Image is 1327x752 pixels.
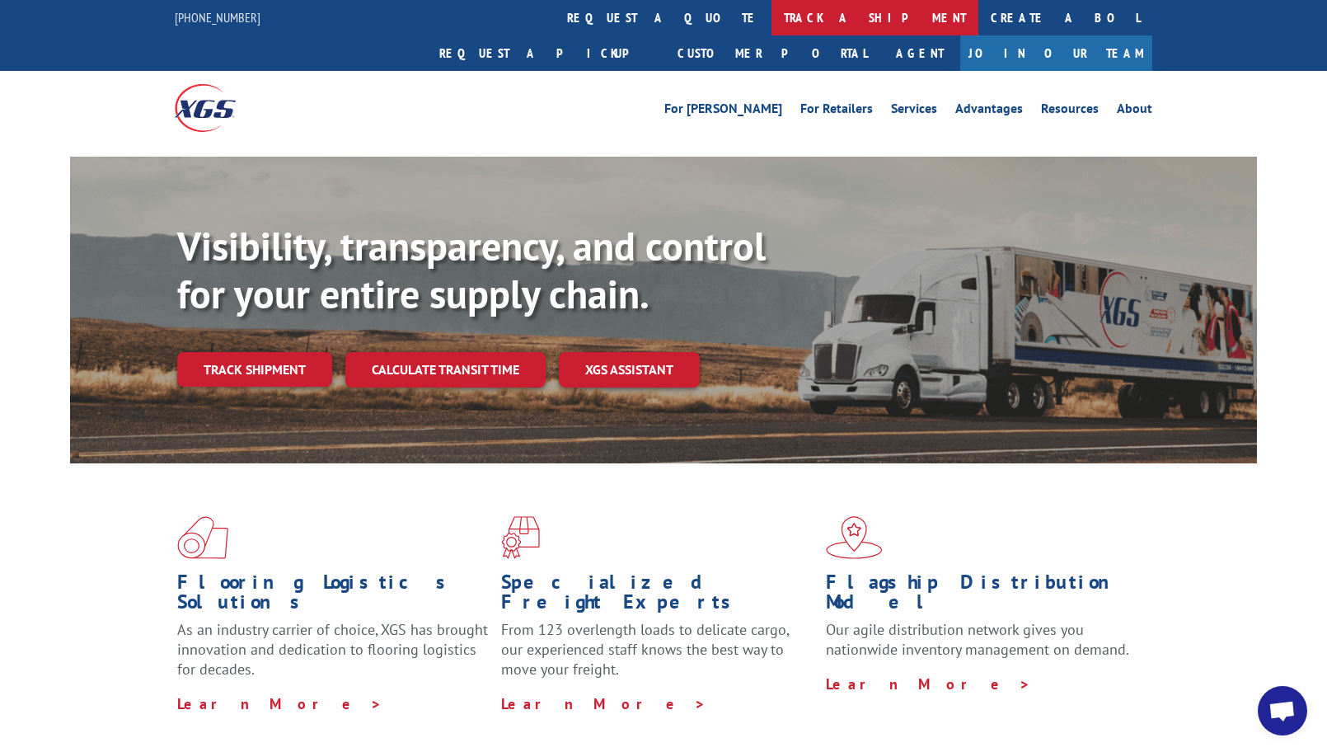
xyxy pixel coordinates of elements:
a: Resources [1041,102,1099,120]
a: For Retailers [800,102,873,120]
a: For [PERSON_NAME] [664,102,782,120]
p: From 123 overlength loads to delicate cargo, our experienced staff knows the best way to move you... [501,620,813,693]
a: Advantages [955,102,1023,120]
a: Services [891,102,937,120]
a: Join Our Team [960,35,1152,71]
a: Calculate transit time [345,352,546,388]
img: xgs-icon-flagship-distribution-model-red [826,516,883,559]
a: Track shipment [177,352,332,387]
a: Customer Portal [665,35,879,71]
a: Learn More > [177,694,382,713]
img: xgs-icon-focused-on-flooring-red [501,516,540,559]
span: As an industry carrier of choice, XGS has brought innovation and dedication to flooring logistics... [177,620,488,679]
a: About [1117,102,1152,120]
a: Request a pickup [427,35,665,71]
a: Learn More > [501,694,706,713]
h1: Flagship Distribution Model [826,572,1137,620]
b: Visibility, transparency, and control for your entire supply chain. [177,220,766,319]
h1: Flooring Logistics Solutions [177,572,489,620]
div: Open chat [1258,686,1307,736]
a: [PHONE_NUMBER] [175,9,260,26]
a: Learn More > [826,674,1031,693]
a: Agent [879,35,960,71]
h1: Specialized Freight Experts [501,572,813,620]
span: Our agile distribution network gives you nationwide inventory management on demand. [826,620,1129,659]
img: xgs-icon-total-supply-chain-intelligence-red [177,516,228,559]
a: XGS ASSISTANT [559,352,700,388]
